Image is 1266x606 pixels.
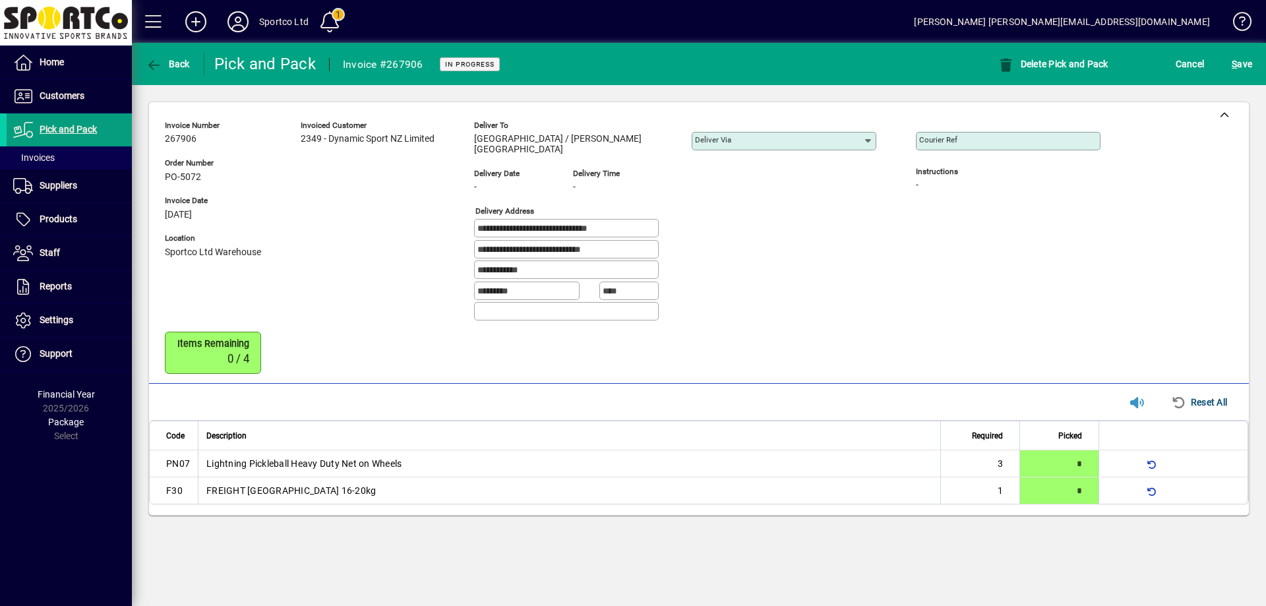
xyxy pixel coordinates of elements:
[217,10,259,34] button: Profile
[940,450,1019,477] td: 3
[972,429,1003,443] span: Required
[175,10,217,34] button: Add
[7,203,132,236] a: Products
[998,59,1108,69] span: Delete Pick and Pack
[40,90,84,101] span: Customers
[1166,390,1232,414] button: Reset All
[40,57,64,67] span: Home
[198,450,940,477] td: Lightning Pickleball Heavy Duty Net on Wheels
[343,54,423,75] div: Invoice #267906
[206,429,247,443] span: Description
[1171,392,1227,413] span: Reset All
[165,210,192,220] span: [DATE]
[474,182,477,193] span: -
[132,52,204,76] app-page-header-button: Back
[474,134,672,155] span: [GEOGRAPHIC_DATA] / [PERSON_NAME][GEOGRAPHIC_DATA]
[1223,3,1250,45] a: Knowledge Base
[165,247,261,258] span: Sportco Ltd Warehouse
[259,11,309,32] div: Sportco Ltd
[7,338,132,371] a: Support
[695,135,731,144] mat-label: Deliver via
[38,389,95,400] span: Financial Year
[142,52,193,76] button: Back
[1228,52,1255,76] button: Save
[7,46,132,79] a: Home
[165,234,261,243] span: Location
[13,152,55,163] span: Invoices
[445,60,495,69] span: In Progress
[1232,59,1237,69] span: S
[474,169,553,178] span: Delivery date
[198,477,940,504] td: FREIGHT [GEOGRAPHIC_DATA] 16-20kg
[40,214,77,224] span: Products
[165,197,261,205] span: Invoice Date
[1176,53,1205,75] span: Cancel
[40,180,77,191] span: Suppliers
[40,315,73,325] span: Settings
[40,348,73,359] span: Support
[48,417,84,427] span: Package
[994,52,1112,76] button: Delete Pick and Pack
[919,135,957,144] mat-label: Courier Ref
[7,80,132,113] a: Customers
[301,134,435,144] span: 2349 - Dynamic Sport NZ Limited
[916,180,919,191] span: -
[7,169,132,202] a: Suppliers
[573,169,652,178] span: Delivery time
[150,477,198,504] td: F30
[1172,52,1208,76] button: Cancel
[227,353,249,365] span: 0 / 4
[1058,429,1082,443] span: Picked
[146,59,190,69] span: Back
[7,237,132,270] a: Staff
[1232,53,1252,75] span: ave
[7,270,132,303] a: Reports
[573,182,576,193] span: -
[7,304,132,337] a: Settings
[40,281,72,291] span: Reports
[40,247,60,258] span: Staff
[7,146,132,169] a: Invoices
[165,159,261,167] span: Order number
[170,338,249,349] span: Items remaining
[165,172,201,183] span: PO-5072
[916,167,1100,176] span: Instructions
[214,53,316,75] div: Pick and Pack
[40,124,97,135] span: Pick and Pack
[150,450,198,477] td: PN07
[940,477,1019,504] td: 1
[166,429,185,443] span: Code
[165,134,196,144] span: 267906
[914,11,1210,32] div: [PERSON_NAME] [PERSON_NAME][EMAIL_ADDRESS][DOMAIN_NAME]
